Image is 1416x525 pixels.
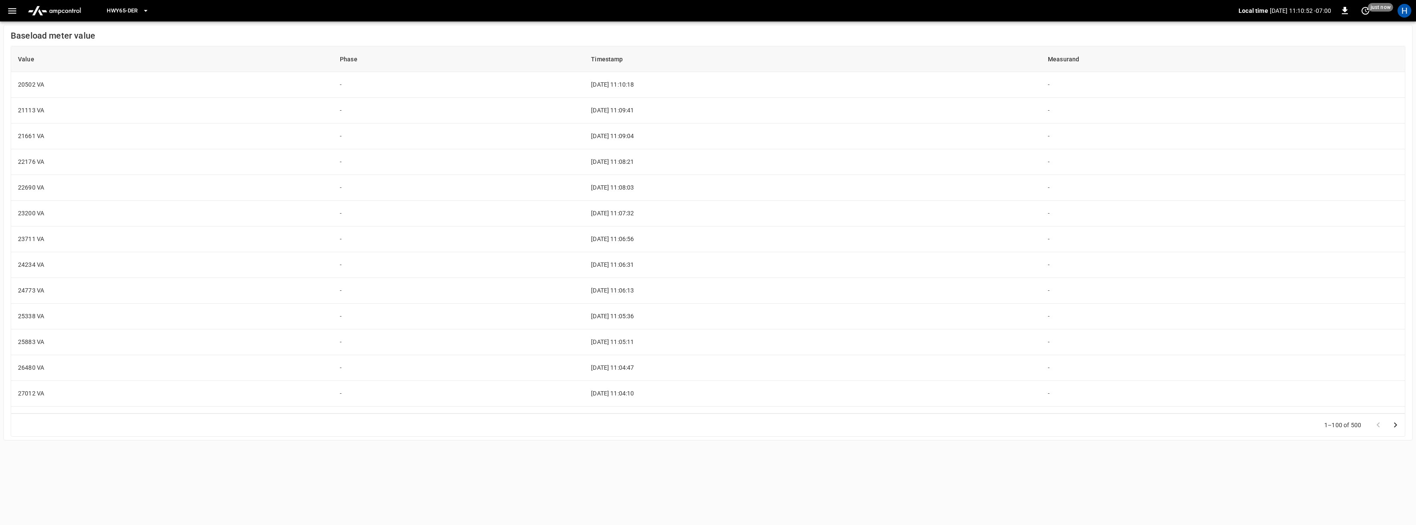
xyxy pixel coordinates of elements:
[1041,329,1405,355] td: -
[333,407,584,432] td: -
[1041,72,1405,98] td: -
[1324,421,1361,429] p: 1–100 of 500
[1041,149,1405,175] td: -
[584,124,1041,149] td: [DATE] 11:09:04
[11,124,333,149] td: 21661 VA
[1041,226,1405,252] td: -
[584,278,1041,304] td: [DATE] 11:06:13
[1041,278,1405,304] td: -
[333,381,584,407] td: -
[1398,4,1411,18] div: profile-icon
[11,278,333,304] td: 24773 VA
[1270,6,1331,15] p: [DATE] 11:10:52 -07:00
[11,72,333,98] td: 20502 VA
[584,355,1041,381] td: [DATE] 11:04:47
[11,201,333,226] td: 23200 VA
[1387,416,1404,434] button: Go to next page
[11,226,333,252] td: 23711 VA
[1041,381,1405,407] td: -
[1041,175,1405,201] td: -
[584,72,1041,98] td: [DATE] 11:10:18
[333,226,584,252] td: -
[11,407,333,432] td: 27678 VA
[1041,304,1405,329] td: -
[333,278,584,304] td: -
[584,407,1041,432] td: [DATE] 11:03:46
[1041,124,1405,149] td: -
[1041,355,1405,381] td: -
[11,381,333,407] td: 27012 VA
[1041,46,1405,72] th: Measurand
[1359,4,1372,18] button: set refresh interval
[11,329,333,355] td: 25883 VA
[107,6,138,16] span: HWY65-DER
[584,329,1041,355] td: [DATE] 11:05:11
[103,3,152,19] button: HWY65-DER
[584,381,1041,407] td: [DATE] 11:04:10
[584,46,1041,72] th: Timestamp
[584,304,1041,329] td: [DATE] 11:05:36
[584,175,1041,201] td: [DATE] 11:08:03
[333,329,584,355] td: -
[11,252,333,278] td: 24234 VA
[584,98,1041,124] td: [DATE] 11:09:41
[1041,407,1405,432] td: -
[333,124,584,149] td: -
[333,98,584,124] td: -
[1368,3,1393,12] span: just now
[11,46,333,72] th: Value
[584,252,1041,278] td: [DATE] 11:06:31
[333,201,584,226] td: -
[11,304,333,329] td: 25338 VA
[584,201,1041,226] td: [DATE] 11:07:32
[333,252,584,278] td: -
[1041,252,1405,278] td: -
[11,29,1405,42] h6: Baseload meter value
[333,175,584,201] td: -
[333,304,584,329] td: -
[584,226,1041,252] td: [DATE] 11:06:56
[333,46,584,72] th: Phase
[11,98,333,124] td: 21113 VA
[24,3,84,19] img: ampcontrol.io logo
[333,72,584,98] td: -
[333,355,584,381] td: -
[11,175,333,201] td: 22690 VA
[584,149,1041,175] td: [DATE] 11:08:21
[1239,6,1268,15] p: Local time
[11,149,333,175] td: 22176 VA
[1041,98,1405,124] td: -
[333,149,584,175] td: -
[11,355,333,381] td: 26480 VA
[1041,201,1405,226] td: -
